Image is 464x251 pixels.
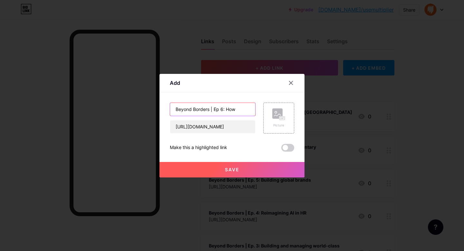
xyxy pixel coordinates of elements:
[272,123,285,128] div: Picture
[170,103,255,116] input: Title
[159,162,304,177] button: Save
[225,167,239,172] span: Save
[170,144,227,152] div: Make this a highlighted link
[170,79,180,87] div: Add
[170,120,255,133] input: URL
